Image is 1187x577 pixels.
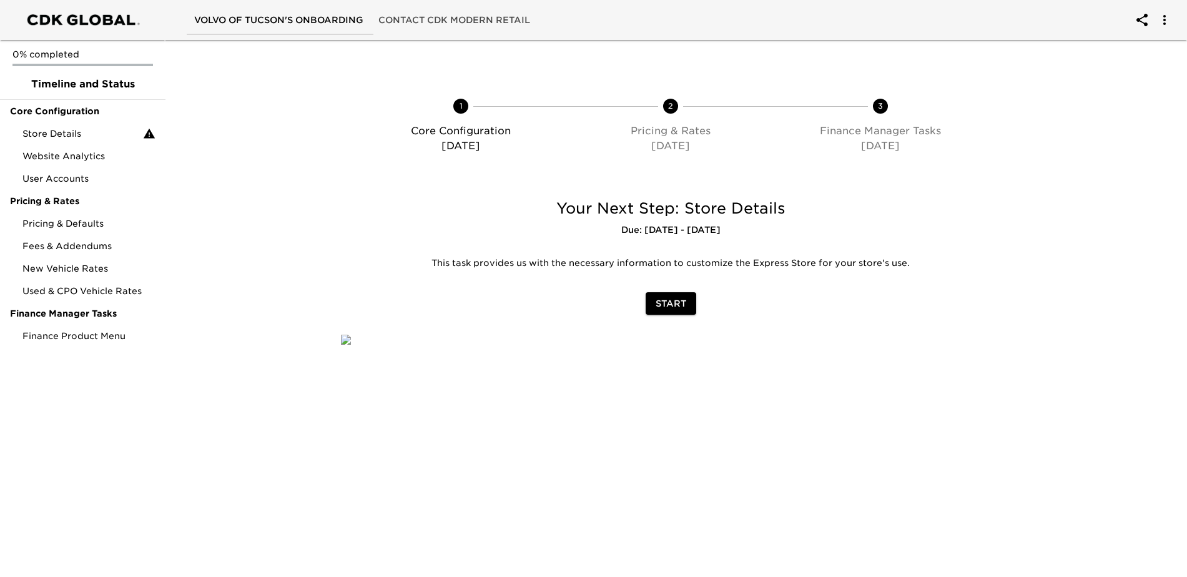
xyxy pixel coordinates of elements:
[22,330,155,342] span: Finance Product Menu
[22,217,155,230] span: Pricing & Defaults
[10,105,155,117] span: Core Configuration
[460,101,463,111] text: 1
[10,195,155,207] span: Pricing & Rates
[571,139,771,154] p: [DATE]
[878,101,883,111] text: 3
[12,48,153,61] p: 0% completed
[1127,5,1157,35] button: account of current user
[194,12,363,28] span: Volvo of Tucson's Onboarding
[10,77,155,92] span: Timeline and Status
[571,124,771,139] p: Pricing & Rates
[341,224,1000,237] h6: Due: [DATE] - [DATE]
[22,285,155,297] span: Used & CPO Vehicle Rates
[361,124,561,139] p: Core Configuration
[656,296,686,312] span: Start
[341,199,1000,219] h5: Your Next Step: Store Details
[22,262,155,275] span: New Vehicle Rates
[10,307,155,320] span: Finance Manager Tasks
[361,139,561,154] p: [DATE]
[22,240,155,252] span: Fees & Addendums
[22,172,155,185] span: User Accounts
[341,335,351,345] img: qkibX1zbU72zw90W6Gan%2FTemplates%2FRjS7uaFIXtg43HUzxvoG%2F3e51d9d6-1114-4229-a5bf-f5ca567b6beb.jpg
[646,292,696,315] button: Start
[781,139,980,154] p: [DATE]
[668,101,673,111] text: 2
[781,124,980,139] p: Finance Manager Tasks
[350,257,991,270] p: This task provides us with the necessary information to customize the Express Store for your stor...
[378,12,530,28] span: Contact CDK Modern Retail
[1150,5,1180,35] button: account of current user
[22,127,143,140] span: Store Details
[22,150,155,162] span: Website Analytics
